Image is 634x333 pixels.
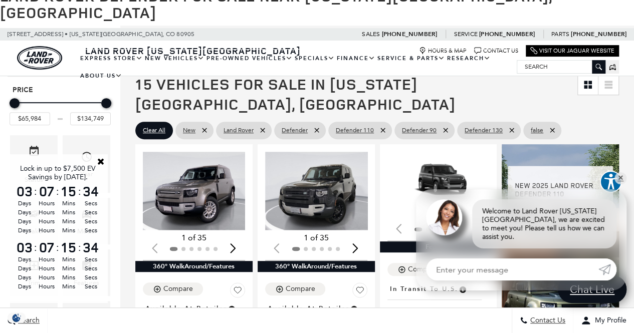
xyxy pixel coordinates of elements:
span: 07 [37,240,56,254]
span: Mins [59,217,78,226]
span: Days [15,282,34,291]
span: 07 [37,184,56,198]
img: 2025 LAND ROVER Defender 90 S 1 [143,152,247,230]
aside: Accessibility Help Desk [600,171,622,195]
span: Days [15,199,34,208]
div: Compare [286,284,315,293]
span: Mins [59,264,78,273]
a: Submit [598,258,616,280]
a: Specials [294,50,336,67]
img: 2025 LAND ROVER Defender 110 400PS S 1 [387,152,492,210]
a: [PHONE_NUMBER] [479,30,535,38]
div: 1 / 2 [143,152,247,230]
a: Service & Parts [376,50,446,67]
button: Compare Vehicle [265,282,325,295]
span: Defender 90 [402,124,437,137]
a: Land Rover [US_STATE][GEOGRAPHIC_DATA] [79,45,307,57]
button: Compare Vehicle [143,282,203,295]
a: New Vehicles [144,50,205,67]
div: Next slide [349,237,362,259]
a: [PHONE_NUMBER] [571,30,626,38]
span: Days [15,273,34,282]
span: : [34,184,37,199]
span: : [78,240,81,255]
button: Save Vehicle [352,282,367,301]
nav: Main Navigation [79,50,517,85]
span: Vehicle is in stock and ready for immediate delivery. Due to demand, availability is subject to c... [227,303,236,314]
div: Welcome to Land Rover [US_STATE][GEOGRAPHIC_DATA], we are excited to meet you! Please tell us how... [472,199,616,248]
span: Hours [37,264,56,273]
span: Defender 110 [336,124,374,137]
span: [STREET_ADDRESS] • [8,28,68,41]
span: Clear All [143,124,165,137]
span: Mins [59,226,78,235]
a: Contact Us [474,47,518,55]
a: About Us [79,67,123,85]
span: Vehicle is in stock and ready for immediate delivery. Due to demand, availability is subject to c... [349,303,358,314]
span: 03 [15,240,34,254]
a: EXPRESS STORE [79,50,144,67]
span: Contact Us [528,316,565,325]
span: My Profile [591,316,626,325]
div: Price [10,95,111,125]
span: Vehicle [28,143,40,163]
img: 2025 LAND ROVER Defender 110 S 1 [265,152,369,230]
span: 34 [81,184,100,198]
span: Land Rover [224,124,254,137]
a: Close [96,157,105,166]
div: Maximum Price [101,98,111,108]
span: Mins [59,282,78,291]
span: Days [15,255,34,264]
a: land-rover [17,46,62,70]
span: Hours [37,199,56,208]
span: New [183,124,195,137]
div: Compare [163,284,193,293]
div: 360° WalkAround/Features [135,261,253,272]
span: Days [15,208,34,217]
div: VehicleVehicle Status [10,135,58,193]
span: Secs [81,273,100,282]
span: 15 [59,240,78,254]
button: Save Vehicle [230,282,245,301]
div: Compare [408,265,438,274]
div: 360° WalkAround/Features [258,261,375,272]
span: Mins [59,255,78,264]
span: Secs [81,255,100,264]
div: YearYear [63,135,110,193]
div: Next slide [227,237,240,259]
span: Parts [551,31,569,38]
span: 80905 [176,28,194,41]
span: In Transit to U.S. [390,283,458,294]
a: Grid View [578,75,598,95]
span: false [531,124,543,137]
span: CO [166,28,175,41]
span: Available at Retailer [268,303,349,314]
h5: Price [13,86,108,95]
span: Secs [81,264,100,273]
span: Days [15,217,34,226]
span: Secs [81,208,100,217]
img: Land Rover [17,46,62,70]
span: Defender [282,124,308,137]
a: Research [446,50,492,67]
span: Secs [81,226,100,235]
span: Defender 130 [465,124,503,137]
div: 1 of 35 [143,232,245,243]
span: 03 [15,184,34,198]
button: Explore your accessibility options [600,171,622,193]
input: Maximum [70,112,111,125]
span: [US_STATE][GEOGRAPHIC_DATA], [70,28,164,41]
div: Minimum Price [10,98,20,108]
div: 1 of 7 [387,213,490,224]
img: Agent profile photo [426,199,462,235]
a: Pre-Owned Vehicles [205,50,294,67]
div: 1 of 35 [265,232,367,243]
span: Hours [37,255,56,264]
span: : [34,240,37,255]
a: In Transit to U.S.New 2025Defender 110 400PS S [387,282,490,324]
span: 15 [59,184,78,198]
a: Hours & Map [419,47,467,55]
a: [STREET_ADDRESS] • [US_STATE][GEOGRAPHIC_DATA], CO 80905 [8,31,194,38]
span: Hours [37,282,56,291]
span: Year [81,148,93,169]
